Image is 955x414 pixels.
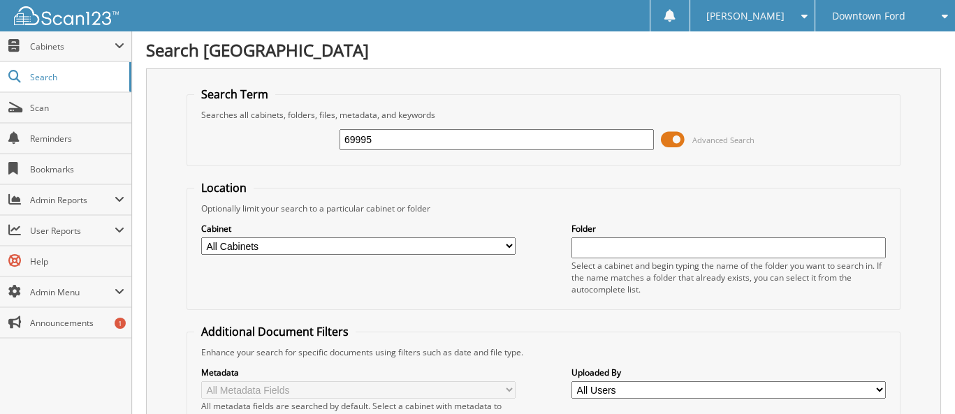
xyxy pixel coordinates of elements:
[194,180,254,195] legend: Location
[30,40,115,52] span: Cabinets
[14,6,119,25] img: scan123-logo-white.svg
[30,256,124,267] span: Help
[30,194,115,206] span: Admin Reports
[571,367,886,378] label: Uploaded By
[201,367,516,378] label: Metadata
[571,260,886,295] div: Select a cabinet and begin typing the name of the folder you want to search in. If the name match...
[30,133,124,145] span: Reminders
[194,202,893,214] div: Optionally limit your search to a particular cabinet or folder
[146,38,941,61] h1: Search [GEOGRAPHIC_DATA]
[201,223,516,235] label: Cabinet
[194,346,893,358] div: Enhance your search for specific documents using filters such as date and file type.
[30,225,115,237] span: User Reports
[194,324,356,339] legend: Additional Document Filters
[115,318,126,329] div: 1
[706,12,785,20] span: [PERSON_NAME]
[692,135,754,145] span: Advanced Search
[30,163,124,175] span: Bookmarks
[30,71,122,83] span: Search
[194,87,275,102] legend: Search Term
[30,102,124,114] span: Scan
[832,12,905,20] span: Downtown Ford
[30,286,115,298] span: Admin Menu
[194,109,893,121] div: Searches all cabinets, folders, files, metadata, and keywords
[30,317,124,329] span: Announcements
[571,223,886,235] label: Folder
